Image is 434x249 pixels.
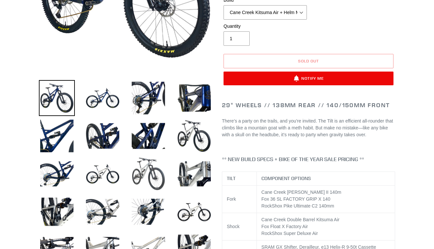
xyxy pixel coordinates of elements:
p: There’s a party on the trails, and you’re invited. The Tilt is an efficient all-rounder that clim... [222,118,395,138]
span: Sold out [298,58,319,63]
td: Fork [222,185,257,213]
img: Load image into Gallery viewer, TILT - Complete Bike [176,118,212,154]
img: Load image into Gallery viewer, TILT - Complete Bike [85,156,121,192]
img: Load image into Gallery viewer, TILT - Complete Bike [176,80,212,116]
td: Cane Creek Double Barrel Kitsuma Air Fox Float X Factory Air RockShox Super Deluxe Air [257,213,395,240]
label: Quantity [224,23,307,30]
button: Sold out [224,54,393,68]
img: Load image into Gallery viewer, TILT - Complete Bike [130,118,166,154]
th: TILT [222,172,257,185]
img: Load image into Gallery viewer, TILT - Complete Bike [130,80,166,116]
td: Shock [222,213,257,240]
img: Load image into Gallery viewer, TILT - Complete Bike [176,194,212,230]
img: Load image into Gallery viewer, TILT - Complete Bike [130,156,166,192]
img: Load image into Gallery viewer, TILT - Complete Bike [39,194,75,230]
img: Load image into Gallery viewer, TILT - Complete Bike [85,194,121,230]
th: COMPONENT OPTIONS [257,172,395,185]
img: Load image into Gallery viewer, TILT - Complete Bike [39,156,75,192]
img: Load image into Gallery viewer, TILT - Complete Bike [85,80,121,116]
img: Load image into Gallery viewer, TILT - Complete Bike [130,194,166,230]
h4: ** NEW BUILD SPECS + BIKE OF THE YEAR SALE PRICING ** [222,156,395,162]
img: Load image into Gallery viewer, TILT - Complete Bike [39,80,75,116]
img: Load image into Gallery viewer, TILT - Complete Bike [176,156,212,192]
img: Load image into Gallery viewer, TILT - Complete Bike [39,118,75,154]
h2: 29" Wheels // 138mm Rear // 140/150mm Front [222,102,395,109]
img: Load image into Gallery viewer, TILT - Complete Bike [85,118,121,154]
button: Notify Me [224,72,393,85]
td: Cane Creek [PERSON_NAME] II 140m Fox 36 SL FACTORY GRIP X 140 RockShox Pike Ultimate C2 140mm [257,185,395,213]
